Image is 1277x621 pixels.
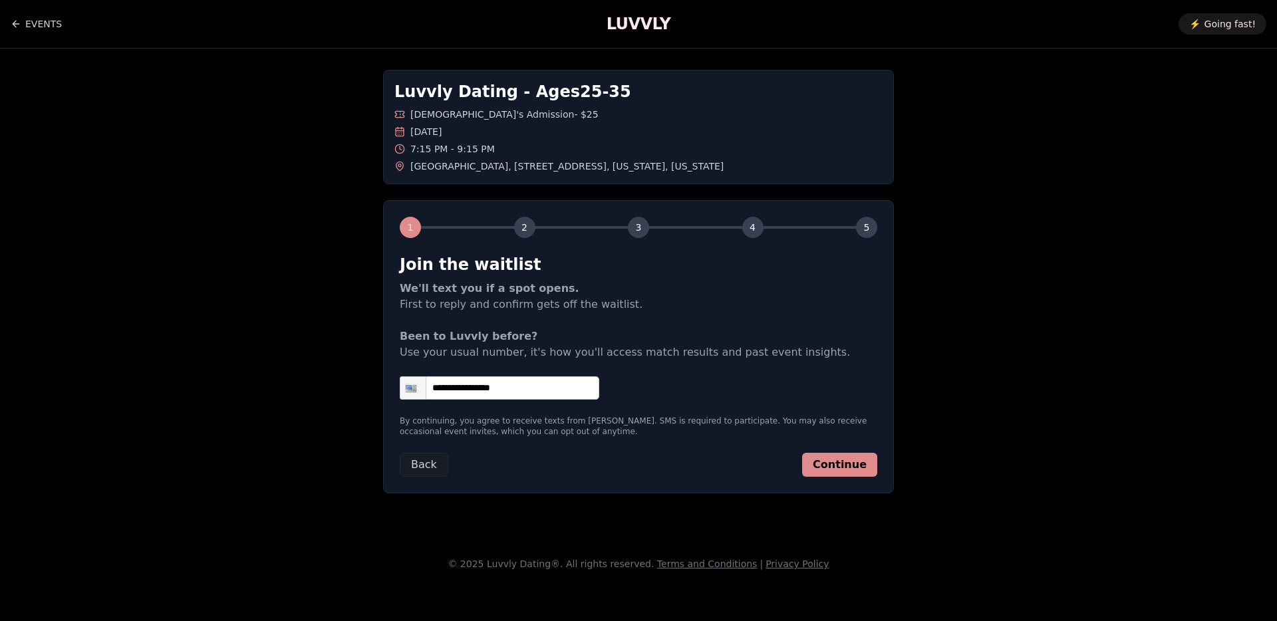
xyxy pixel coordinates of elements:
[400,281,877,312] p: First to reply and confirm gets off the waitlist.
[410,108,599,121] span: [DEMOGRAPHIC_DATA]'s Admission - $25
[766,559,829,569] a: Privacy Policy
[657,559,758,569] a: Terms and Conditions
[742,217,764,238] div: 4
[410,142,495,156] span: 7:15 PM - 9:15 PM
[514,217,535,238] div: 2
[400,328,877,360] p: Use your usual number, it's how you'll access match results and past event insights.
[1205,17,1256,31] span: Going fast!
[11,11,62,37] a: Back to events
[394,81,883,102] h1: Luvvly Dating - Ages 25 - 35
[400,282,579,295] strong: We'll text you if a spot opens.
[400,254,877,275] h2: Join the waitlist
[400,453,448,477] button: Back
[400,330,537,342] strong: Been to Luvvly before?
[400,217,421,238] div: 1
[410,125,442,138] span: [DATE]
[628,217,649,238] div: 3
[410,160,724,173] span: [GEOGRAPHIC_DATA] , [STREET_ADDRESS] , [US_STATE] , [US_STATE]
[760,559,763,569] span: |
[856,217,877,238] div: 5
[400,416,877,437] p: By continuing, you agree to receive texts from [PERSON_NAME]. SMS is required to participate. You...
[607,13,670,35] a: LUVVLY
[1189,17,1201,31] span: ⚡️
[802,453,877,477] button: Continue
[400,377,426,399] div: United States: + 1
